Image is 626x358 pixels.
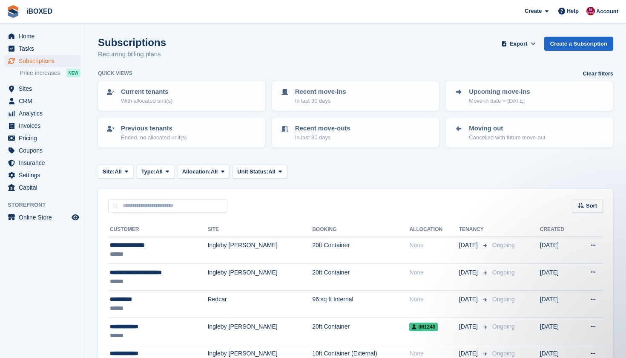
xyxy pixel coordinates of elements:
span: [DATE] [459,268,480,277]
button: Export [500,37,537,51]
a: Recent move-ins In last 30 days [273,82,439,110]
th: Customer [108,223,207,237]
span: CRM [19,95,70,107]
span: Coupons [19,144,70,156]
p: Moving out [469,124,545,133]
span: Allocation: [182,167,211,176]
td: Ingleby [PERSON_NAME] [207,263,312,291]
span: Home [19,30,70,42]
span: Type: [141,167,156,176]
h1: Subscriptions [98,37,166,48]
button: Type: All [137,165,174,179]
a: menu [4,83,80,95]
td: 20ft Container [312,237,409,264]
img: stora-icon-8386f47178a22dfd0bd8f6a31ec36ba5ce8667c1dd55bd0f319d3a0aa187defe.svg [7,5,20,18]
img: Amanda Forder [586,7,595,15]
td: [DATE] [540,291,576,318]
a: Clear filters [583,69,613,78]
span: [DATE] [459,322,480,331]
p: Recent move-ins [295,87,346,97]
a: menu [4,55,80,67]
span: Create [525,7,542,15]
a: Previous tenants Ended, no allocated unit(s) [99,118,264,147]
span: All [268,167,276,176]
button: Site: All [98,165,133,179]
h6: Quick views [98,69,132,77]
a: Moving out Cancelled with future move-out [447,118,612,147]
a: menu [4,144,80,156]
p: Ended, no allocated unit(s) [121,133,187,142]
span: Capital [19,182,70,193]
span: Storefront [8,201,85,209]
p: With allocated unit(s) [121,97,172,105]
span: Ongoing [492,350,515,357]
a: Preview store [70,212,80,222]
span: All [115,167,122,176]
span: Sort [586,202,597,210]
a: menu [4,43,80,55]
span: Sites [19,83,70,95]
td: [DATE] [540,318,576,345]
a: menu [4,30,80,42]
p: In last 30 days [295,133,350,142]
span: Unit Status: [237,167,268,176]
button: Unit Status: All [233,165,287,179]
button: Allocation: All [178,165,230,179]
a: menu [4,132,80,144]
th: Created [540,223,576,237]
div: NEW [66,69,80,77]
span: All [155,167,163,176]
span: [DATE] [459,349,480,358]
td: Ingleby [PERSON_NAME] [207,237,312,264]
span: [DATE] [459,295,480,304]
div: None [409,295,459,304]
span: Ongoing [492,269,515,276]
td: [DATE] [540,263,576,291]
td: Redcar [207,291,312,318]
a: Price increases NEW [20,68,80,78]
td: Ingleby [PERSON_NAME] [207,318,312,345]
div: None [409,241,459,250]
span: IM1240 [409,323,438,331]
span: Analytics [19,107,70,119]
span: Export [510,40,527,48]
th: Site [207,223,312,237]
a: menu [4,120,80,132]
a: Current tenants With allocated unit(s) [99,82,264,110]
p: In last 30 days [295,97,346,105]
span: Insurance [19,157,70,169]
span: Account [596,7,618,16]
a: menu [4,211,80,223]
a: Create a Subscription [544,37,613,51]
th: Tenancy [459,223,489,237]
a: menu [4,95,80,107]
span: Tasks [19,43,70,55]
span: Settings [19,169,70,181]
a: Recent move-outs In last 30 days [273,118,439,147]
a: iBOXED [23,4,56,18]
div: None [409,268,459,277]
span: Ongoing [492,242,515,248]
th: Allocation [409,223,459,237]
span: Ongoing [492,296,515,303]
span: Ongoing [492,323,515,330]
p: Current tenants [121,87,172,97]
p: Previous tenants [121,124,187,133]
td: [DATE] [540,237,576,264]
div: None [409,349,459,358]
td: 96 sq ft Internal [312,291,409,318]
span: Help [567,7,579,15]
p: Cancelled with future move-out [469,133,545,142]
p: Upcoming move-ins [469,87,530,97]
span: Pricing [19,132,70,144]
span: [DATE] [459,241,480,250]
span: Subscriptions [19,55,70,67]
a: Upcoming move-ins Move-in date > [DATE] [447,82,612,110]
a: menu [4,157,80,169]
a: menu [4,169,80,181]
span: All [211,167,218,176]
span: Online Store [19,211,70,223]
td: 20ft Container [312,318,409,345]
p: Move-in date > [DATE] [469,97,530,105]
th: Booking [312,223,409,237]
